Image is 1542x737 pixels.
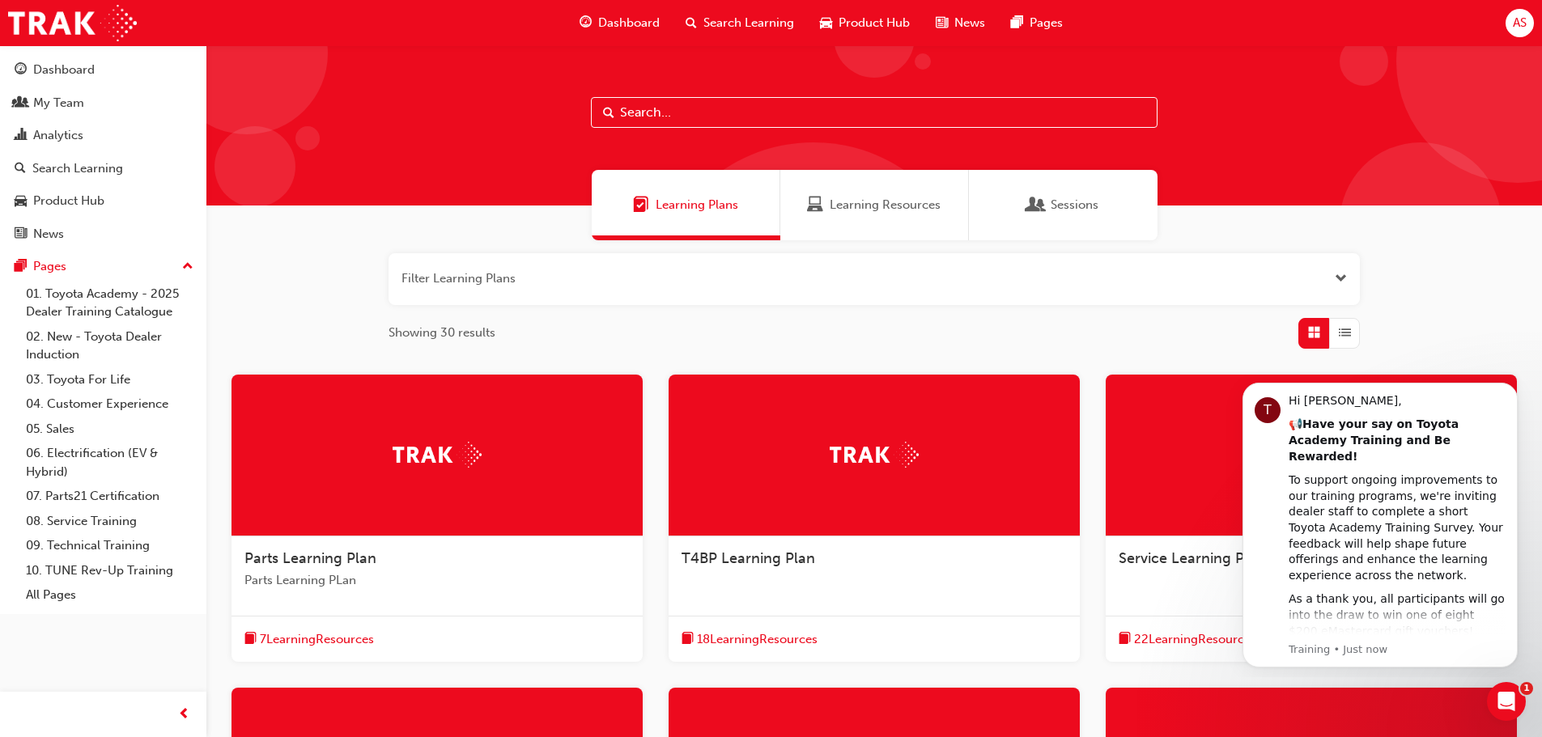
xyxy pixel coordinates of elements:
[1339,324,1351,342] span: List
[244,549,376,567] span: Parts Learning Plan
[567,6,673,40] a: guage-iconDashboard
[830,196,941,214] span: Learning Resources
[682,629,694,650] span: book-icon
[15,129,27,143] span: chart-icon
[1506,9,1534,37] button: AS
[260,630,374,649] span: 7 Learning Resources
[19,417,200,442] a: 05. Sales
[1335,269,1347,288] button: Open the filter
[1119,629,1131,650] span: book-icon
[1030,14,1063,32] span: Pages
[1513,14,1527,32] span: AS
[633,196,649,214] span: Learning Plans
[19,367,200,392] a: 03. Toyota For Life
[178,705,190,725] span: prev-icon
[969,170,1158,240] a: SessionsSessions
[6,219,200,249] a: News
[807,196,823,214] span: Learning Resources
[1011,13,1023,33] span: pages-icon
[673,6,807,40] a: search-iconSearch Learning
[244,629,374,650] button: book-icon7LearningResources
[15,227,27,242] span: news-icon
[19,484,200,509] a: 07. Parts21 Certification
[389,324,495,342] span: Showing 30 results
[19,392,200,417] a: 04. Customer Experience
[936,13,948,33] span: news-icon
[33,61,95,79] div: Dashboard
[15,162,26,176] span: search-icon
[703,14,794,32] span: Search Learning
[6,52,200,252] button: DashboardMy TeamAnalyticsSearch LearningProduct HubNews
[682,549,815,567] span: T4BP Learning Plan
[393,442,482,467] img: Trak
[598,14,660,32] span: Dashboard
[682,629,818,650] button: book-icon18LearningResources
[669,375,1080,663] a: TrakT4BP Learning Planbook-icon18LearningResources
[591,97,1158,128] input: Search...
[6,252,200,282] button: Pages
[603,104,614,122] span: Search
[1134,630,1256,649] span: 22 Learning Resources
[19,282,200,324] a: 01. Toyota Academy - 2025 Dealer Training Catalogue
[580,13,592,33] span: guage-icon
[6,55,200,85] a: Dashboard
[1520,682,1533,695] span: 1
[15,194,27,209] span: car-icon
[1051,196,1098,214] span: Sessions
[6,121,200,150] a: Analytics
[820,13,832,33] span: car-icon
[697,630,818,649] span: 18 Learning Resources
[19,509,200,534] a: 08. Service Training
[1106,375,1517,663] a: TrakService Learning Planbook-icon22LearningResources
[33,126,83,145] div: Analytics
[8,5,137,41] img: Trak
[1487,682,1526,721] iframe: Intercom live chat
[19,324,200,367] a: 02. New - Toyota Dealer Induction
[182,256,193,277] span: up-icon
[33,94,84,112] div: My Team
[954,14,985,32] span: News
[830,442,919,467] img: Trak
[244,571,630,590] span: Parts Learning PLan
[33,225,64,244] div: News
[19,582,200,608] a: All Pages
[839,14,910,32] span: Product Hub
[1218,368,1542,677] iframe: Intercom notifications message
[6,186,200,216] a: Product Hub
[1119,629,1256,650] button: book-icon22LearningResources
[33,192,104,210] div: Product Hub
[6,88,200,118] a: My Team
[15,63,27,78] span: guage-icon
[15,260,27,274] span: pages-icon
[19,558,200,583] a: 10. TUNE Rev-Up Training
[1308,324,1320,342] span: Grid
[15,96,27,111] span: people-icon
[1028,196,1044,214] span: Sessions
[807,6,923,40] a: car-iconProduct Hub
[923,6,998,40] a: news-iconNews
[998,6,1076,40] a: pages-iconPages
[32,159,123,178] div: Search Learning
[19,533,200,558] a: 09. Technical Training
[19,441,200,484] a: 06. Electrification (EV & Hybrid)
[33,257,66,276] div: Pages
[6,154,200,184] a: Search Learning
[1119,549,1265,567] span: Service Learning Plan
[686,13,697,33] span: search-icon
[244,629,257,650] span: book-icon
[232,375,643,663] a: TrakParts Learning PlanParts Learning PLanbook-icon7LearningResources
[656,196,738,214] span: Learning Plans
[592,170,780,240] a: Learning PlansLearning Plans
